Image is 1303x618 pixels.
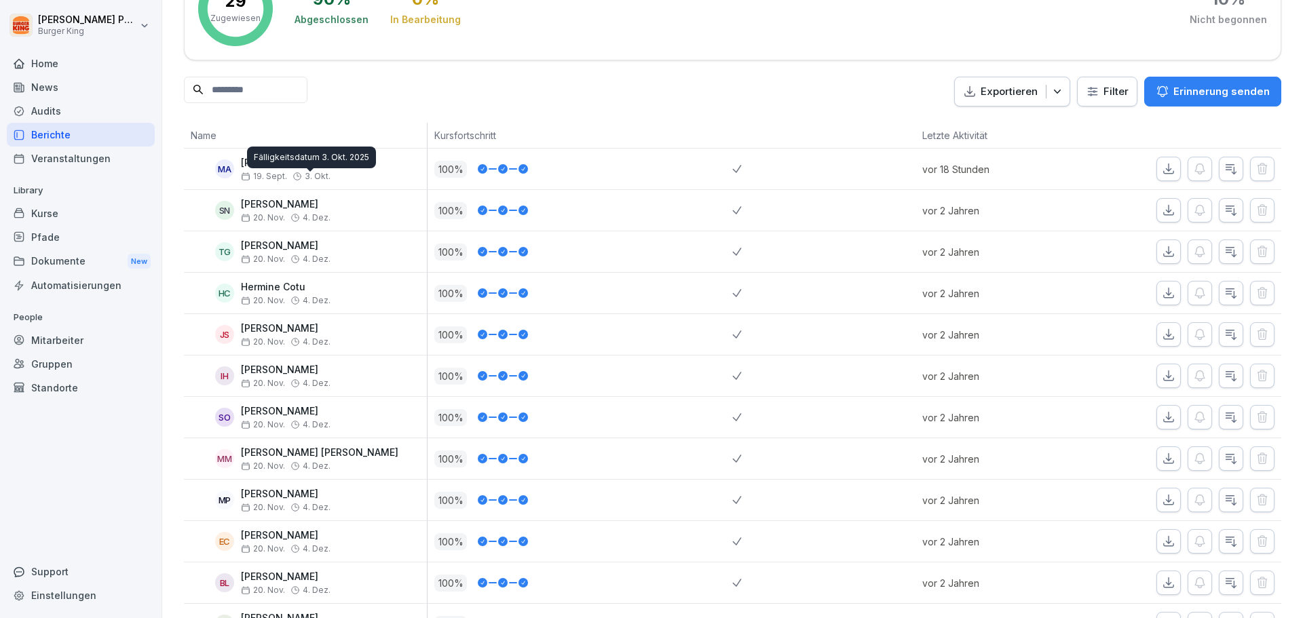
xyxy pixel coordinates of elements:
[922,369,1068,383] p: vor 2 Jahren
[215,408,234,427] div: SO
[38,14,137,26] p: [PERSON_NAME] Pecher
[247,147,376,168] div: Fälligkeitsdatum 3. Okt. 2025
[1144,77,1281,107] button: Erinnerung senden
[210,12,261,24] p: Zugewiesen
[922,286,1068,301] p: vor 2 Jahren
[434,575,467,592] p: 100 %
[434,326,467,343] p: 100 %
[434,202,467,219] p: 100 %
[303,296,331,305] span: 4. Dez.
[215,449,234,468] div: MM
[434,533,467,550] p: 100 %
[7,273,155,297] div: Automatisierungen
[241,488,331,500] p: [PERSON_NAME]
[434,450,467,467] p: 100 %
[241,585,285,595] span: 20. Nov.
[241,503,285,512] span: 20. Nov.
[7,123,155,147] a: Berichte
[303,254,331,264] span: 4. Dez.
[241,157,331,169] p: [PERSON_NAME]
[215,366,234,385] div: IH
[922,410,1068,425] p: vor 2 Jahren
[241,254,285,264] span: 20. Nov.
[7,99,155,123] a: Audits
[922,493,1068,507] p: vor 2 Jahren
[215,242,234,261] div: TG
[981,84,1038,100] p: Exportieren
[7,328,155,352] div: Mitarbeiter
[1190,13,1267,26] div: Nicht begonnen
[7,147,155,170] a: Veranstaltungen
[7,75,155,99] a: News
[241,364,331,376] p: [PERSON_NAME]
[215,532,234,551] div: EC
[922,535,1068,549] p: vor 2 Jahren
[241,296,285,305] span: 20. Nov.
[241,337,285,347] span: 20. Nov.
[241,406,331,417] p: [PERSON_NAME]
[7,52,155,75] a: Home
[241,530,331,541] p: [PERSON_NAME]
[241,323,331,334] p: [PERSON_NAME]
[303,379,331,388] span: 4. Dez.
[434,128,725,142] p: Kursfortschritt
[241,213,285,223] span: 20. Nov.
[434,161,467,178] p: 100 %
[922,328,1068,342] p: vor 2 Jahren
[215,573,234,592] div: BL
[215,490,234,509] div: MP
[7,560,155,583] div: Support
[7,376,155,400] a: Standorte
[215,159,234,178] div: MA
[241,240,331,252] p: [PERSON_NAME]
[434,368,467,385] p: 100 %
[7,307,155,328] p: People
[241,199,331,210] p: [PERSON_NAME]
[434,244,467,260] p: 100 %
[241,571,331,583] p: [PERSON_NAME]
[7,225,155,249] a: Pfade
[241,282,331,293] p: Hermine Cotu
[303,213,331,223] span: 4. Dez.
[7,249,155,274] div: Dokumente
[38,26,137,36] p: Burger King
[922,576,1068,590] p: vor 2 Jahren
[241,544,285,554] span: 20. Nov.
[922,128,1061,142] p: Letzte Aktivität
[241,420,285,429] span: 20. Nov.
[215,284,234,303] div: HC
[303,420,331,429] span: 4. Dez.
[922,162,1068,176] p: vor 18 Stunden
[1086,85,1129,98] div: Filter
[305,172,331,181] span: 3. Okt.
[434,285,467,302] p: 100 %
[303,503,331,512] span: 4. Dez.
[922,204,1068,218] p: vor 2 Jahren
[7,583,155,607] a: Einstellungen
[191,128,420,142] p: Name
[922,452,1068,466] p: vor 2 Jahren
[922,245,1068,259] p: vor 2 Jahren
[295,13,369,26] div: Abgeschlossen
[303,337,331,347] span: 4. Dez.
[7,352,155,376] a: Gruppen
[241,447,398,459] p: [PERSON_NAME] [PERSON_NAME]
[303,544,331,554] span: 4. Dez.
[7,249,155,274] a: DokumenteNew
[128,254,151,269] div: New
[7,180,155,201] p: Library
[7,201,155,225] div: Kurse
[434,492,467,509] p: 100 %
[954,77,1070,107] button: Exportieren
[215,325,234,344] div: JS
[241,172,287,181] span: 19. Sept.
[303,585,331,595] span: 4. Dez.
[434,409,467,426] p: 100 %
